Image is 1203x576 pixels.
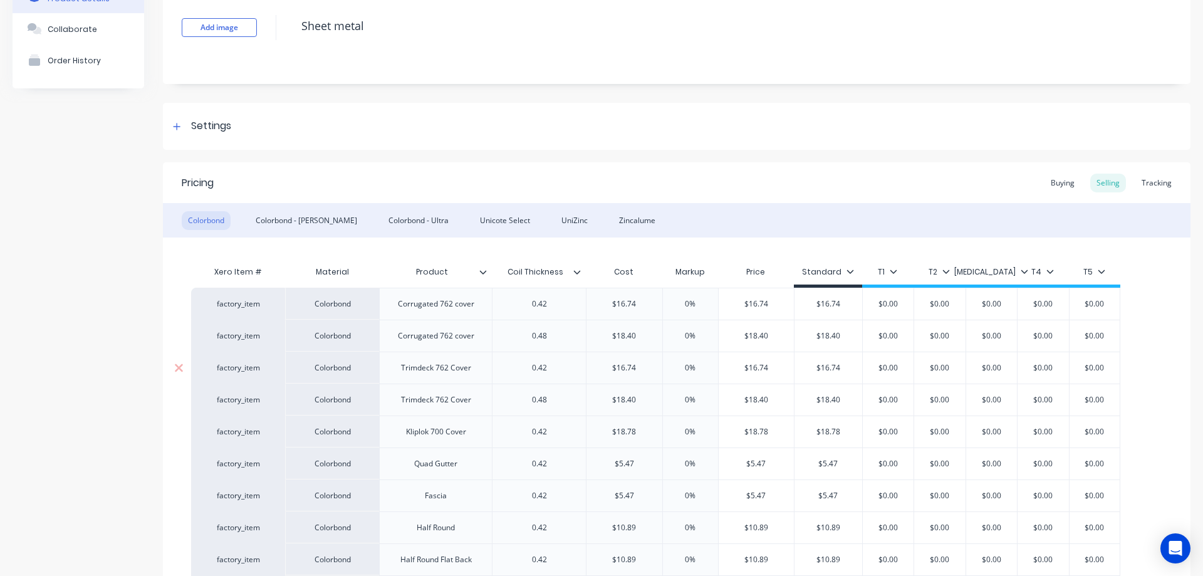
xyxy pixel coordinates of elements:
[659,384,722,416] div: 0%
[285,479,379,511] div: Colorbond
[857,416,919,448] div: $0.00
[960,544,1023,575] div: $0.00
[382,211,455,230] div: Colorbond - Ultra
[586,259,662,285] div: Cost
[295,11,1087,41] textarea: Sheet metal
[1012,352,1075,384] div: $0.00
[285,288,379,320] div: Colorbond
[1012,480,1075,511] div: $0.00
[719,288,794,320] div: $16.74
[508,520,571,536] div: 0.42
[857,544,919,575] div: $0.00
[857,480,919,511] div: $0.00
[794,544,862,575] div: $10.89
[1090,174,1126,192] div: Selling
[1012,512,1075,543] div: $0.00
[659,512,722,543] div: 0%
[586,352,662,384] div: $16.74
[794,512,862,543] div: $10.89
[1063,288,1126,320] div: $0.00
[586,384,662,416] div: $18.40
[508,360,571,376] div: 0.42
[960,512,1023,543] div: $0.00
[719,480,794,511] div: $5.47
[508,296,571,312] div: 0.42
[659,352,722,384] div: 0%
[802,266,854,278] div: Standard
[492,259,586,285] div: Coil Thickness
[1012,544,1075,575] div: $0.00
[659,480,722,511] div: 0%
[204,522,273,533] div: factory_item
[182,18,257,37] button: Add image
[960,480,1023,511] div: $0.00
[857,320,919,352] div: $0.00
[191,288,1120,320] div: factory_itemColorbondCorrugated 762 cover0.42$16.740%$16.74$16.74$0.00$0.00$0.00$0.00$0.00
[909,544,971,575] div: $0.00
[508,424,571,440] div: 0.42
[1083,266,1105,278] div: T5
[204,490,273,501] div: factory_item
[719,352,794,384] div: $16.74
[474,211,536,230] div: Unicote Select
[909,384,971,416] div: $0.00
[960,384,1023,416] div: $0.00
[1063,384,1126,416] div: $0.00
[794,320,862,352] div: $18.40
[13,45,144,76] button: Order History
[396,424,476,440] div: Kliplok 700 Cover
[1063,544,1126,575] div: $0.00
[508,552,571,568] div: 0.42
[586,416,662,448] div: $18.78
[391,392,481,408] div: Trimdeck 762 Cover
[878,266,897,278] div: T1
[1135,174,1178,192] div: Tracking
[391,360,481,376] div: Trimdeck 762 Cover
[204,330,273,342] div: factory_item
[718,259,794,285] div: Price
[659,288,722,320] div: 0%
[191,448,1120,479] div: factory_itemColorbondQuad Gutter0.42$5.470%$5.47$5.47$0.00$0.00$0.00$0.00$0.00
[1012,416,1075,448] div: $0.00
[1063,416,1126,448] div: $0.00
[204,298,273,310] div: factory_item
[659,448,722,479] div: 0%
[379,256,484,288] div: Product
[390,552,482,568] div: Half Round Flat Back
[285,320,379,352] div: Colorbond
[586,448,662,479] div: $5.47
[404,456,467,472] div: Quad Gutter
[719,544,794,575] div: $10.89
[285,448,379,479] div: Colorbond
[960,416,1023,448] div: $0.00
[191,259,285,285] div: Xero Item #
[719,384,794,416] div: $18.40
[285,352,379,384] div: Colorbond
[857,512,919,543] div: $0.00
[191,511,1120,543] div: factory_itemColorbondHalf Round0.42$10.890%$10.89$10.89$0.00$0.00$0.00$0.00$0.00
[204,426,273,437] div: factory_item
[960,288,1023,320] div: $0.00
[1012,448,1075,479] div: $0.00
[285,511,379,543] div: Colorbond
[719,512,794,543] div: $10.89
[1063,480,1126,511] div: $0.00
[249,211,363,230] div: Colorbond - [PERSON_NAME]
[182,175,214,191] div: Pricing
[1012,320,1075,352] div: $0.00
[857,352,919,384] div: $0.00
[492,256,578,288] div: Coil Thickness
[794,384,862,416] div: $18.40
[191,479,1120,511] div: factory_itemColorbondFascia0.42$5.470%$5.47$5.47$0.00$0.00$0.00$0.00$0.00
[1012,288,1075,320] div: $0.00
[960,352,1023,384] div: $0.00
[508,392,571,408] div: 0.48
[388,328,484,344] div: Corrugated 762 cover
[405,488,467,504] div: Fascia
[285,416,379,448] div: Colorbond
[794,448,862,479] div: $5.47
[555,211,594,230] div: UniZinc
[857,288,919,320] div: $0.00
[1063,448,1126,479] div: $0.00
